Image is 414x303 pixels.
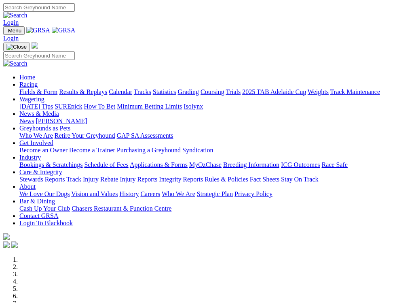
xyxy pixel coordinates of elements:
a: [PERSON_NAME] [36,117,87,124]
img: GRSA [52,27,76,34]
input: Search [3,3,75,12]
a: Racing [19,81,38,88]
a: Care & Integrity [19,169,62,175]
a: How To Bet [84,103,116,110]
a: Calendar [109,88,132,95]
a: Login [3,35,19,42]
a: History [119,190,139,197]
a: Syndication [182,147,213,154]
a: Become an Owner [19,147,68,154]
a: Coursing [201,88,224,95]
a: Isolynx [184,103,203,110]
a: Statistics [153,88,176,95]
a: Wagering [19,96,44,102]
div: Greyhounds as Pets [19,132,411,139]
a: Fact Sheets [250,176,279,183]
a: Stewards Reports [19,176,65,183]
a: Minimum Betting Limits [117,103,182,110]
a: Rules & Policies [205,176,248,183]
a: News [19,117,34,124]
a: Home [19,74,35,81]
img: facebook.svg [3,241,10,248]
a: Chasers Restaurant & Function Centre [72,205,171,212]
a: Strategic Plan [197,190,233,197]
a: [DATE] Tips [19,103,53,110]
img: Search [3,60,27,67]
a: Track Maintenance [330,88,380,95]
a: Integrity Reports [159,176,203,183]
a: Login [3,19,19,26]
a: We Love Our Dogs [19,190,70,197]
a: Login To Blackbook [19,220,73,226]
a: Applications & Forms [130,161,188,168]
a: Breeding Information [223,161,279,168]
a: Track Injury Rebate [66,176,118,183]
a: Schedule of Fees [84,161,128,168]
img: Search [3,12,27,19]
a: SUREpick [55,103,82,110]
div: Bar & Dining [19,205,411,212]
img: GRSA [26,27,50,34]
a: GAP SA Assessments [117,132,173,139]
a: Who We Are [162,190,195,197]
a: MyOzChase [189,161,222,168]
a: Careers [140,190,160,197]
a: Trials [226,88,241,95]
a: Contact GRSA [19,212,58,219]
div: About [19,190,411,198]
a: 2025 TAB Adelaide Cup [242,88,306,95]
a: ICG Outcomes [281,161,320,168]
input: Search [3,51,75,60]
a: Privacy Policy [234,190,272,197]
div: Care & Integrity [19,176,411,183]
a: Stay On Track [281,176,318,183]
div: Wagering [19,103,411,110]
img: logo-grsa-white.png [3,233,10,240]
a: Bookings & Scratchings [19,161,82,168]
a: Grading [178,88,199,95]
div: Industry [19,161,411,169]
a: Fields & Form [19,88,57,95]
a: Become a Trainer [69,147,115,154]
a: Injury Reports [120,176,157,183]
div: News & Media [19,117,411,125]
a: Race Safe [321,161,347,168]
img: twitter.svg [11,241,18,248]
a: About [19,183,36,190]
a: Who We Are [19,132,53,139]
button: Toggle navigation [3,43,30,51]
a: Vision and Values [71,190,118,197]
a: Industry [19,154,41,161]
a: Tracks [134,88,151,95]
img: Close [6,44,27,50]
a: Weights [308,88,329,95]
a: Retire Your Greyhound [55,132,115,139]
div: Get Involved [19,147,411,154]
a: News & Media [19,110,59,117]
a: Results & Replays [59,88,107,95]
a: Get Involved [19,139,53,146]
a: Greyhounds as Pets [19,125,70,132]
a: Cash Up Your Club [19,205,70,212]
a: Bar & Dining [19,198,55,205]
a: Purchasing a Greyhound [117,147,181,154]
button: Toggle navigation [3,26,25,35]
img: logo-grsa-white.png [32,42,38,49]
div: Racing [19,88,411,96]
span: Menu [8,28,21,34]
